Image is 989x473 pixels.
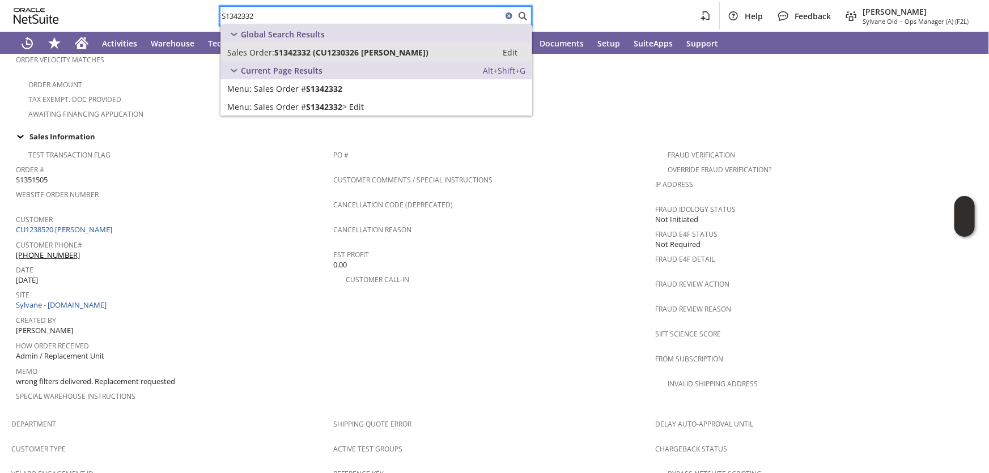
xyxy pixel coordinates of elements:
span: Sales Order: [227,47,274,58]
span: Feedback [795,11,831,22]
a: Fraud Verification [668,150,736,160]
span: - [900,17,902,25]
a: Recent Records [14,32,41,54]
svg: logo [14,8,59,24]
a: Setup [591,32,627,54]
span: Help [745,11,763,22]
a: Cancellation Reason [333,225,411,235]
span: wrong filters delivered. Replacement requested [16,376,175,387]
span: S1342332 [306,101,342,112]
svg: Search [516,9,529,23]
a: Tax Exempt. Doc Provided [28,95,121,104]
a: Activities [95,32,144,54]
a: Customer [16,215,53,224]
a: Invalid Shipping Address [668,379,758,389]
a: Sift Science Score [656,329,721,339]
a: Fraud E4F Detail [656,254,715,264]
span: [PERSON_NAME] [863,6,969,17]
a: Override Fraud Verification? [668,165,772,174]
span: Global Search Results [241,29,325,40]
iframe: Click here to launch Oracle Guided Learning Help Panel [954,196,975,237]
a: Customer Phone# [16,240,82,250]
a: Fraud E4F Status [656,229,718,239]
span: S1351505 [16,174,48,185]
a: Sales Order #S1342332 [220,79,532,97]
span: Oracle Guided Learning Widget. To move around, please hold and drag [954,217,975,237]
svg: Shortcuts [48,36,61,50]
a: Order Amount [28,80,82,90]
a: Warehouse [144,32,201,54]
a: Tech [201,32,233,54]
a: Special Warehouse Instructions [16,391,135,401]
a: From Subscription [656,354,724,364]
a: Fraud Review Reason [656,304,732,314]
a: Chargeback Status [656,444,728,454]
span: [PERSON_NAME] [16,325,73,336]
span: Sales Order # [254,101,306,112]
span: Sylvane Old [863,17,898,25]
span: > Edit [342,101,364,112]
a: Active Test Groups [333,444,402,454]
a: Sales Order:S1342332 (CU1230326 [PERSON_NAME])Edit: [220,43,532,61]
span: Support [686,38,718,49]
span: Not Initiated [656,214,699,225]
a: CU1238520 [PERSON_NAME] [16,224,115,235]
a: Shipping Quote Error [333,419,411,429]
a: Awaiting Financing Application [28,109,143,119]
a: PO # [333,150,349,160]
span: Warehouse [151,38,194,49]
span: Sales Order # [254,83,306,94]
a: Site [16,290,29,300]
span: Menu: [227,83,252,94]
span: Admin / Replacement Unit [16,351,104,361]
a: Sylvane - [DOMAIN_NAME] [16,300,109,310]
span: Alt+Shift+G [483,65,525,76]
div: Sales Information [11,129,973,144]
a: Customer Type [11,444,66,454]
a: Created By [16,316,56,325]
span: 0.00 [333,259,347,270]
a: Test Transaction Flag [28,150,111,160]
span: Ops Manager (A) (F2L) [905,17,969,25]
svg: Recent Records [20,36,34,50]
svg: Home [75,36,88,50]
a: Customer Call-in [346,275,409,284]
a: Documents [533,32,591,54]
a: Date [16,265,33,275]
a: Cancellation Code (deprecated) [333,200,453,210]
span: Current Page Results [241,65,322,76]
a: Order # [16,165,44,174]
input: Search [220,9,502,23]
a: Customer Comments / Special Instructions [333,175,493,185]
span: Documents [540,38,584,49]
a: Fraud Idology Status [656,204,736,214]
a: Order Velocity Matches [16,55,104,65]
a: Department [11,419,56,429]
a: Memo [16,367,37,376]
span: S1342332 [306,83,342,94]
span: Not Required [656,239,701,250]
span: [DATE] [16,275,38,285]
a: Fraud Review Action [656,279,730,289]
a: Edit [220,97,532,116]
span: SuiteApps [634,38,673,49]
a: Est Profit [333,250,369,259]
a: IP Address [656,180,694,189]
span: S1342332 (CU1230326 [PERSON_NAME]) [274,47,428,58]
a: Website Order Number [16,190,99,199]
a: How Order Received [16,341,89,351]
a: Home [68,32,95,54]
span: Menu: [227,101,252,112]
span: Tech [208,38,226,49]
div: Shortcuts [41,32,68,54]
a: Support [680,32,725,54]
a: Delay Auto-Approval Until [656,419,754,429]
span: Setup [597,38,620,49]
a: [PHONE_NUMBER] [16,250,80,260]
a: Edit: [490,45,530,59]
span: Activities [102,38,137,49]
a: SuiteApps [627,32,680,54]
td: Sales Information [11,129,978,144]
